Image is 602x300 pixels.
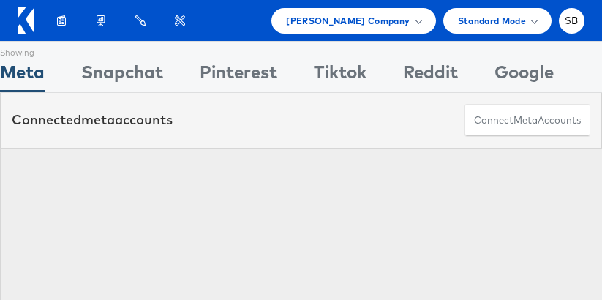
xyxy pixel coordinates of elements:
div: Google [494,59,554,92]
div: Reddit [403,59,458,92]
span: [PERSON_NAME] Company [286,13,410,29]
span: Standard Mode [458,13,526,29]
div: Tiktok [314,59,366,92]
span: SB [565,16,579,26]
span: meta [81,111,115,128]
div: Snapchat [81,59,163,92]
button: ConnectmetaAccounts [464,104,590,137]
div: Connected accounts [12,110,173,130]
div: Pinterest [200,59,277,92]
span: meta [513,113,538,127]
